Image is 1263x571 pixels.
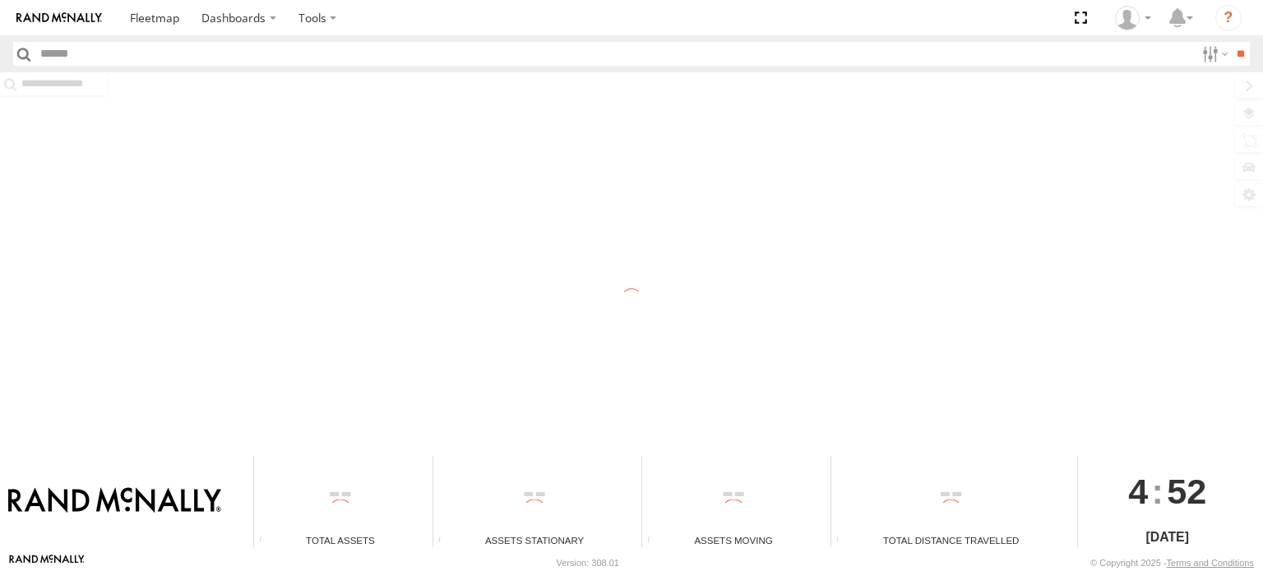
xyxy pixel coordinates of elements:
span: 4 [1128,456,1148,527]
a: Visit our Website [9,555,85,571]
label: Search Filter Options [1196,42,1231,66]
div: Total distance travelled by all assets within specified date range and applied filters [831,535,856,547]
div: Total Assets [254,533,427,547]
div: [DATE] [1078,527,1257,547]
div: Total Distance Travelled [831,533,1071,547]
img: rand-logo.svg [16,12,102,24]
div: Jose Goitia [1109,6,1157,30]
div: © Copyright 2025 - [1090,558,1254,568]
i: ? [1215,5,1242,31]
div: Total number of assets current in transit. [642,535,667,547]
img: Rand McNally [8,487,221,515]
div: Assets Moving [642,533,824,547]
a: Terms and Conditions [1167,558,1254,568]
div: Total number of assets current stationary. [433,535,458,547]
div: Assets Stationary [433,533,636,547]
div: : [1078,456,1257,527]
div: Version: 308.01 [557,558,619,568]
span: 52 [1167,456,1206,527]
div: Total number of Enabled Assets [254,535,279,547]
